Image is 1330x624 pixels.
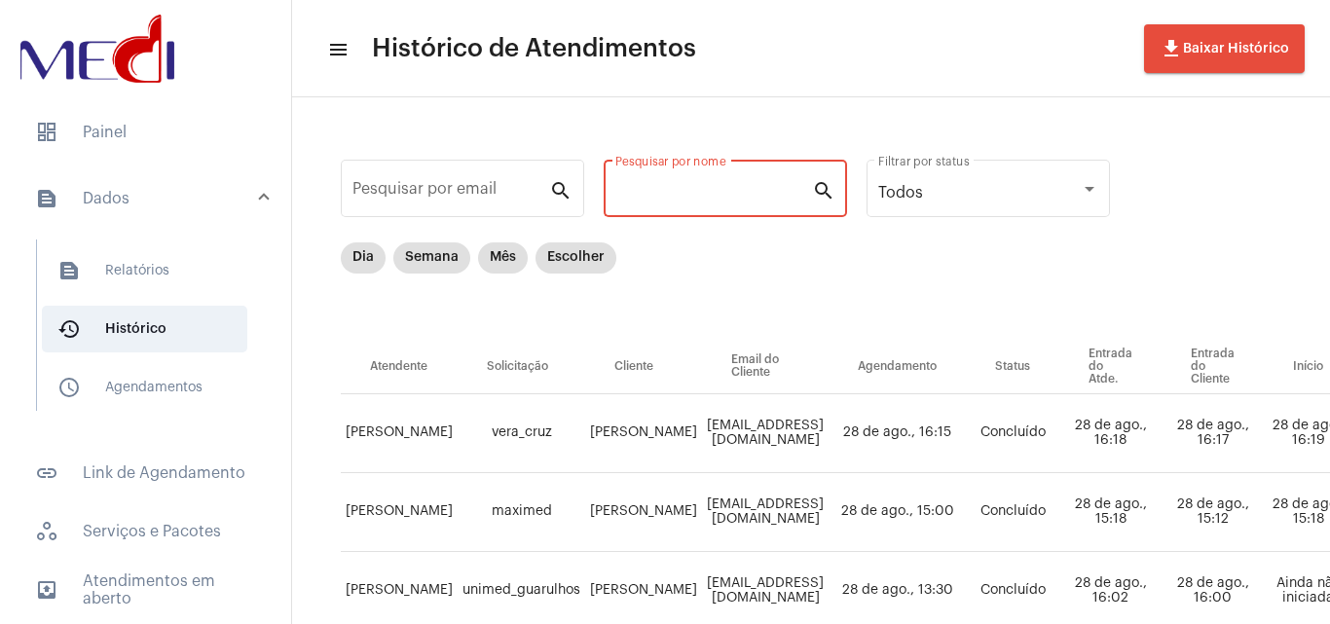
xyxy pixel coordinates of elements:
td: [PERSON_NAME] [341,473,458,552]
input: Pesquisar por email [352,184,549,202]
td: [PERSON_NAME] [585,473,702,552]
th: Solicitação [458,340,585,394]
span: Agendamentos [42,364,247,411]
span: Atendimentos em aberto [19,567,272,613]
img: d3a1b5fa-500b-b90f-5a1c-719c20e9830b.png [16,10,179,88]
td: [EMAIL_ADDRESS][DOMAIN_NAME] [702,473,829,552]
mat-expansion-panel-header: sidenav iconDados [12,167,291,230]
td: [PERSON_NAME] [585,394,702,473]
td: 28 de ago., 15:18 [1059,473,1162,552]
td: 28 de ago., 16:17 [1162,394,1264,473]
mat-chip: Mês [478,242,528,274]
td: Concluído [966,473,1059,552]
th: Status [966,340,1059,394]
td: 28 de ago., 16:15 [829,394,966,473]
mat-icon: sidenav icon [327,38,347,61]
mat-icon: file_download [1160,37,1183,60]
mat-icon: sidenav icon [35,187,58,210]
span: Todos [878,185,923,201]
span: sidenav icon [35,121,58,144]
span: Link de Agendamento [19,450,272,496]
input: Pesquisar por nome [615,184,812,202]
mat-icon: sidenav icon [57,317,81,341]
td: 28 de ago., 15:12 [1162,473,1264,552]
mat-icon: search [812,178,835,202]
td: Concluído [966,394,1059,473]
mat-chip: Dia [341,242,386,274]
td: [PERSON_NAME] [341,394,458,473]
th: Email do Cliente [702,340,829,394]
span: vera_cruz [492,425,552,439]
span: Histórico de Atendimentos [372,33,696,64]
th: Cliente [585,340,702,394]
span: Painel [19,109,272,156]
th: Entrada do Cliente [1162,340,1264,394]
mat-panel-title: Dados [35,187,260,210]
span: unimed_guarulhos [462,583,580,597]
mat-chip: Escolher [536,242,616,274]
mat-icon: sidenav icon [57,259,81,282]
mat-icon: sidenav icon [35,578,58,602]
th: Atendente [341,340,458,394]
span: maximed [492,504,552,518]
td: 28 de ago., 15:00 [829,473,966,552]
span: sidenav icon [35,520,58,543]
span: Serviços e Pacotes [19,508,272,555]
button: Baixar Histórico [1144,24,1305,73]
span: Histórico [42,306,247,352]
span: Relatórios [42,247,247,294]
th: Entrada do Atde. [1059,340,1162,394]
td: [EMAIL_ADDRESS][DOMAIN_NAME] [702,394,829,473]
td: 28 de ago., 16:18 [1059,394,1162,473]
mat-icon: search [549,178,573,202]
span: Baixar Histórico [1160,42,1289,55]
mat-icon: sidenav icon [57,376,81,399]
div: sidenav iconDados [12,230,291,438]
mat-chip: Semana [393,242,470,274]
mat-icon: sidenav icon [35,461,58,485]
th: Agendamento [829,340,966,394]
